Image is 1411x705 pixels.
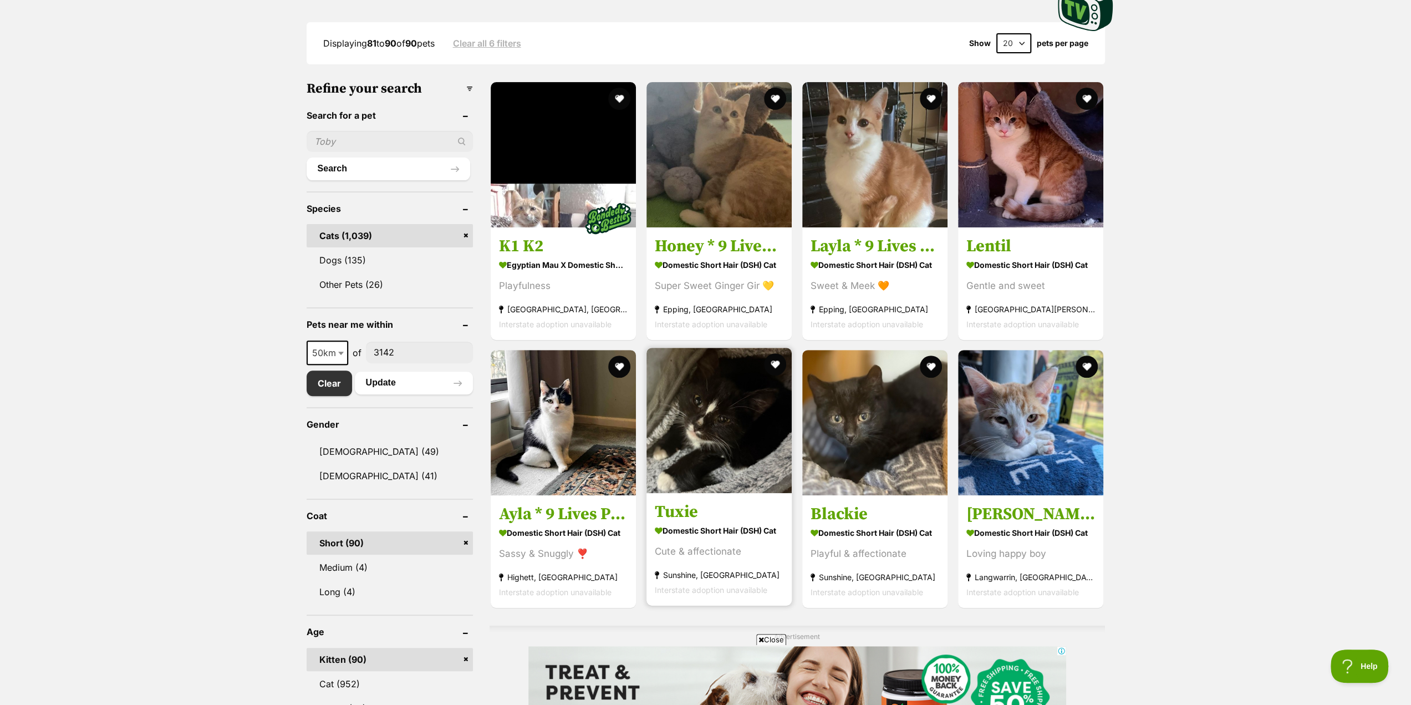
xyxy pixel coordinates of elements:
[811,525,939,541] strong: Domestic Short Hair (DSH) Cat
[491,227,636,339] a: K1 K2 Egyptian Mau x Domestic Short Hair (DSH) Cat Playfulness [GEOGRAPHIC_DATA], [GEOGRAPHIC_DAT...
[966,235,1095,256] h3: Lentil
[323,38,435,49] span: Displaying to of pets
[958,227,1103,339] a: Lentil Domestic Short Hair (DSH) Cat Gentle and sweet [GEOGRAPHIC_DATA][PERSON_NAME][GEOGRAPHIC_D...
[307,556,473,579] a: Medium (4)
[1076,356,1098,378] button: favourite
[655,585,767,595] span: Interstate adoption unavailable
[499,504,628,525] h3: Ayla * 9 Lives Project Rescue*
[966,504,1095,525] h3: [PERSON_NAME] meet me@hastings petstock
[764,353,786,376] button: favourite
[307,464,473,488] a: [DEMOGRAPHIC_DATA] (41)
[307,648,473,671] a: Kitten (90)
[966,525,1095,541] strong: Domestic Short Hair (DSH) Cat
[307,531,473,555] a: Short (90)
[655,278,783,293] div: Super Sweet Ginger Gir 💛
[307,110,473,120] header: Search for a pet
[966,301,1095,316] strong: [GEOGRAPHIC_DATA][PERSON_NAME][GEOGRAPHIC_DATA]
[307,580,473,603] a: Long (4)
[811,278,939,293] div: Sweet & Meek 🧡
[958,350,1103,495] img: Nicholas meet me@hastings petstock - Domestic Short Hair (DSH) Cat
[608,356,630,378] button: favourite
[958,495,1103,608] a: [PERSON_NAME] meet me@hastings petstock Domestic Short Hair (DSH) Cat Loving happy boy Langwarrin...
[966,278,1095,293] div: Gentle and sweet
[307,131,473,152] input: Toby
[580,190,636,246] img: bonded besties
[811,256,939,272] strong: Domestic Short Hair (DSH) Cat
[811,546,939,561] div: Playful & affectionate
[655,501,783,523] h3: Tuxie
[385,38,396,49] strong: 90
[958,82,1103,227] img: Lentil - Domestic Short Hair (DSH) Cat
[366,342,473,363] input: postcode
[646,493,792,606] a: Tuxie Domestic Short Hair (DSH) Cat Cute & affectionate Sunshine, [GEOGRAPHIC_DATA] Interstate ad...
[499,278,628,293] div: Playfulness
[969,39,991,48] span: Show
[499,570,628,585] strong: Highett, [GEOGRAPHIC_DATA]
[966,546,1095,561] div: Loving happy boy
[307,158,470,180] button: Search
[655,256,783,272] strong: Domestic Short Hair (DSH) Cat
[499,235,628,256] h3: K1 K2
[307,627,473,637] header: Age
[307,511,473,521] header: Coat
[1037,39,1088,48] label: pets per page
[811,570,939,585] strong: Sunshine, [GEOGRAPHIC_DATA]
[307,81,473,97] h3: Refine your search
[764,88,786,110] button: favourite
[646,227,792,339] a: Honey * 9 Lives Project Rescue* Domestic Short Hair (DSH) Cat Super Sweet Ginger Gir 💛 Epping, [G...
[811,301,939,316] strong: Epping, [GEOGRAPHIC_DATA]
[307,273,473,296] a: Other Pets (26)
[491,350,636,495] img: Ayla * 9 Lives Project Rescue* - Domestic Short Hair (DSH) Cat
[367,38,376,49] strong: 81
[307,341,348,365] span: 50km
[499,319,612,328] span: Interstate adoption unavailable
[655,567,783,582] strong: Sunshine, [GEOGRAPHIC_DATA]
[920,88,942,110] button: favourite
[802,227,948,339] a: Layla * 9 Lives Project Rescue* Domestic Short Hair (DSH) Cat Sweet & Meek 🧡 Epping, [GEOGRAPHIC_...
[966,570,1095,585] strong: Langwarrin, [GEOGRAPHIC_DATA]
[499,256,628,272] strong: Egyptian Mau x Domestic Short Hair (DSH) Cat
[491,82,636,227] img: K1 K2 - Egyptian Mau x Domestic Short Hair (DSH) Cat
[802,350,948,495] img: Blackie - Domestic Short Hair (DSH) Cat
[307,204,473,214] header: Species
[355,372,473,394] button: Update
[966,256,1095,272] strong: Domestic Short Hair (DSH) Cat
[920,356,942,378] button: favourite
[499,301,628,316] strong: [GEOGRAPHIC_DATA], [GEOGRAPHIC_DATA]
[308,345,347,361] span: 50km
[966,587,1079,597] span: Interstate adoption unavailable
[307,319,473,329] header: Pets near me within
[811,587,923,597] span: Interstate adoption unavailable
[307,419,473,429] header: Gender
[811,504,939,525] h3: Blackie
[655,235,783,256] h3: Honey * 9 Lives Project Rescue*
[405,38,417,49] strong: 90
[802,82,948,227] img: Layla * 9 Lives Project Rescue* - Domestic Short Hair (DSH) Cat
[453,38,521,48] a: Clear all 6 filters
[608,88,630,110] button: favourite
[646,82,792,227] img: Honey * 9 Lives Project Rescue* - Domestic Short Hair (DSH) Cat
[499,546,628,561] div: Sassy & Snuggly ❣️
[491,495,636,608] a: Ayla * 9 Lives Project Rescue* Domestic Short Hair (DSH) Cat Sassy & Snuggly ❣️ Highett, [GEOGRAP...
[499,587,612,597] span: Interstate adoption unavailable
[756,634,786,645] span: Close
[655,319,767,328] span: Interstate adoption unavailable
[802,495,948,608] a: Blackie Domestic Short Hair (DSH) Cat Playful & affectionate Sunshine, [GEOGRAPHIC_DATA] Intersta...
[307,440,473,463] a: [DEMOGRAPHIC_DATA] (49)
[307,224,473,247] a: Cats (1,039)
[307,672,473,696] a: Cat (952)
[811,319,923,328] span: Interstate adoption unavailable
[655,544,783,559] div: Cute & affectionate
[1076,88,1098,110] button: favourite
[655,301,783,316] strong: Epping, [GEOGRAPHIC_DATA]
[811,235,939,256] h3: Layla * 9 Lives Project Rescue*
[307,371,352,396] a: Clear
[655,523,783,539] strong: Domestic Short Hair (DSH) Cat
[646,348,792,493] img: Tuxie - Domestic Short Hair (DSH) Cat
[307,248,473,272] a: Dogs (135)
[504,650,908,699] iframe: Advertisement
[1331,650,1389,683] iframe: Help Scout Beacon - Open
[499,525,628,541] strong: Domestic Short Hair (DSH) Cat
[966,319,1079,328] span: Interstate adoption unavailable
[353,346,361,359] span: of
